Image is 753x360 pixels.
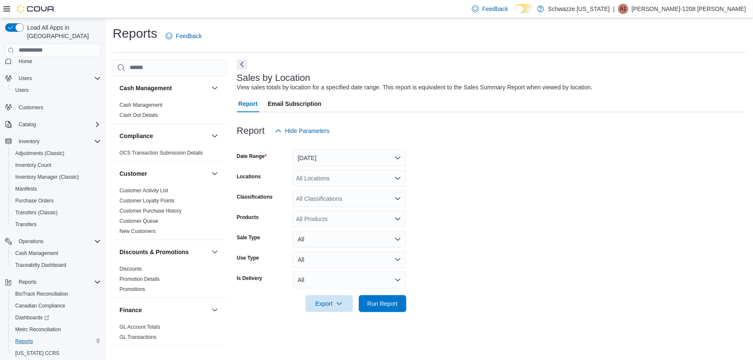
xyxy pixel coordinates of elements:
h3: Sales by Location [237,73,311,83]
span: Promotion Details [119,276,160,282]
button: Cash Management [119,84,208,92]
button: Customer [119,169,208,178]
button: Discounts & Promotions [210,247,220,257]
div: Compliance [113,148,227,161]
span: OCS Transaction Submission Details [119,150,203,156]
span: Canadian Compliance [12,301,101,311]
span: Cash Out Details [119,112,158,119]
span: Users [15,73,101,83]
button: Inventory [15,136,43,147]
a: Adjustments (Classic) [12,148,68,158]
span: Manifests [15,186,37,192]
p: | [613,4,615,14]
button: All [293,231,406,248]
span: Inventory Manager (Classic) [12,172,101,182]
label: Sale Type [237,234,260,241]
span: Dashboards [15,314,49,321]
button: Finance [119,306,208,314]
button: Open list of options [395,216,401,222]
span: GL Transactions [119,334,156,341]
a: New Customers [119,228,156,234]
button: Next [237,59,247,69]
button: Compliance [119,132,208,140]
span: Inventory Count [12,160,101,170]
button: Run Report [359,295,406,312]
span: Metrc Reconciliation [15,326,61,333]
span: Transfers [12,219,101,230]
span: Transfers (Classic) [12,208,101,218]
span: Hide Parameters [285,127,330,135]
button: Compliance [210,131,220,141]
p: [PERSON_NAME]-1208 [PERSON_NAME] [632,4,746,14]
div: View sales totals by location for a specified date range. This report is equivalent to the Sales ... [237,83,593,92]
a: Feedback [162,28,205,44]
a: Home [15,56,36,66]
a: Purchase Orders [12,196,57,206]
span: Reports [15,338,33,345]
span: Operations [19,238,44,245]
span: Cash Management [12,248,101,258]
button: Finance [210,305,220,315]
span: Dashboards [12,313,101,323]
label: Date Range [237,153,267,160]
a: Cash Management [12,248,61,258]
button: Cash Management [8,247,104,259]
span: Manifests [12,184,101,194]
span: Catalog [15,119,101,130]
button: Customer [210,169,220,179]
span: Home [15,56,101,66]
button: Users [2,72,104,84]
input: Dark Mode [515,4,533,13]
a: Feedback [469,0,511,17]
button: Open list of options [395,175,401,182]
span: Load All Apps in [GEOGRAPHIC_DATA] [24,23,101,40]
h1: Reports [113,25,157,42]
span: Reports [19,279,36,285]
button: Discounts & Promotions [119,248,208,256]
button: Home [2,55,104,67]
h3: Cash Management [119,84,172,92]
h3: Discounts & Promotions [119,248,189,256]
span: Customers [15,102,101,113]
a: Inventory Manager (Classic) [12,172,82,182]
a: Customer Queue [119,218,158,224]
span: Inventory [15,136,101,147]
a: Manifests [12,184,40,194]
span: Cash Management [15,250,58,257]
a: GL Account Totals [119,324,160,330]
a: Promotion Details [119,276,160,282]
span: Canadian Compliance [15,302,65,309]
button: Inventory [2,136,104,147]
a: Promotions [119,286,145,292]
button: Open list of options [395,195,401,202]
button: Export [306,295,353,312]
button: Traceabilty Dashboard [8,259,104,271]
span: Users [12,85,101,95]
div: Cash Management [113,100,227,124]
a: Users [12,85,32,95]
a: Reports [12,336,36,346]
img: Cova [17,5,55,13]
a: BioTrack Reconciliation [12,289,72,299]
button: Purchase Orders [8,195,104,207]
a: Customers [15,102,47,113]
span: Home [19,58,32,65]
label: Is Delivery [237,275,262,282]
span: Adjustments (Classic) [12,148,101,158]
span: Traceabilty Dashboard [12,260,101,270]
button: Canadian Compliance [8,300,104,312]
span: Catalog [19,121,36,128]
div: Finance [113,322,227,346]
a: Traceabilty Dashboard [12,260,69,270]
span: New Customers [119,228,156,235]
label: Locations [237,173,261,180]
a: Canadian Compliance [12,301,69,311]
button: Transfers (Classic) [8,207,104,219]
a: Dashboards [8,312,104,324]
div: Customer [113,186,227,240]
h3: Finance [119,306,142,314]
a: Dashboards [12,313,53,323]
label: Classifications [237,194,273,200]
